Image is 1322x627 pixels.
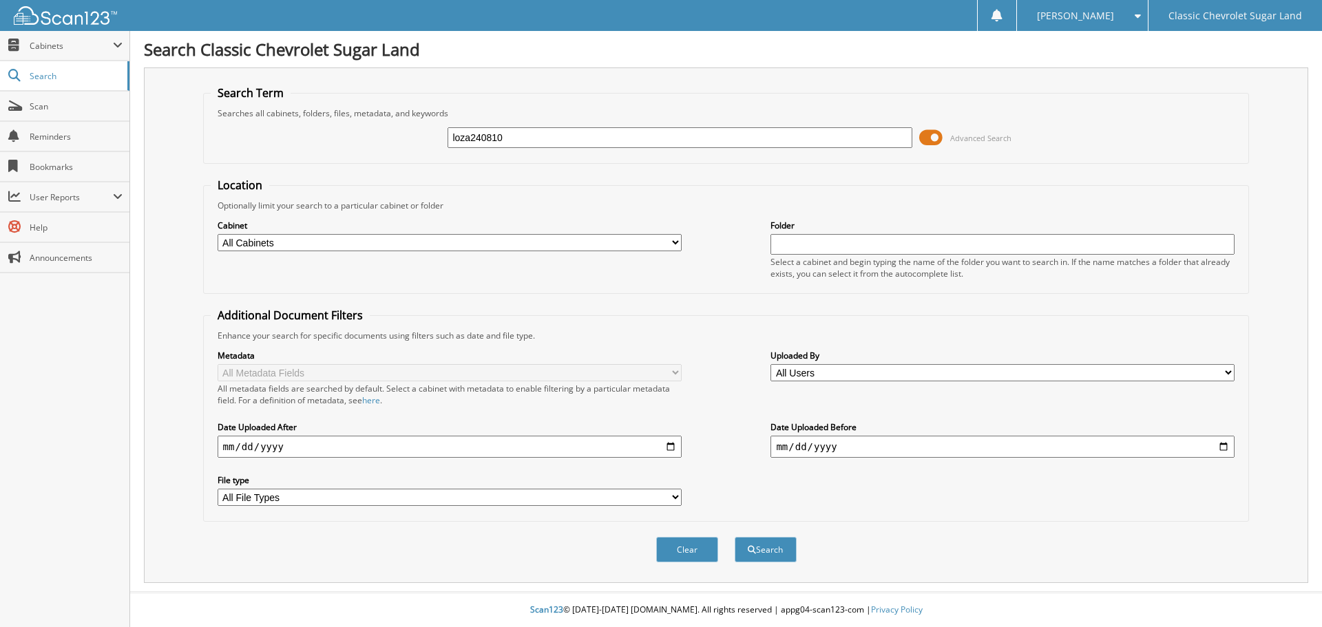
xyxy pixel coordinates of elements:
[211,330,1242,341] div: Enhance your search for specific documents using filters such as date and file type.
[770,350,1235,361] label: Uploaded By
[211,85,291,100] legend: Search Term
[770,436,1235,458] input: end
[1168,12,1302,20] span: Classic Chevrolet Sugar Land
[30,252,123,264] span: Announcements
[30,191,113,203] span: User Reports
[656,537,718,562] button: Clear
[1037,12,1114,20] span: [PERSON_NAME]
[950,133,1011,143] span: Advanced Search
[218,474,682,486] label: File type
[211,107,1242,119] div: Searches all cabinets, folders, files, metadata, and keywords
[218,220,682,231] label: Cabinet
[30,70,120,82] span: Search
[530,604,563,615] span: Scan123
[14,6,117,25] img: scan123-logo-white.svg
[218,436,682,458] input: start
[362,394,380,406] a: here
[211,200,1242,211] div: Optionally limit your search to a particular cabinet or folder
[218,350,682,361] label: Metadata
[30,131,123,142] span: Reminders
[871,604,923,615] a: Privacy Policy
[770,421,1235,433] label: Date Uploaded Before
[218,383,682,406] div: All metadata fields are searched by default. Select a cabinet with metadata to enable filtering b...
[30,222,123,233] span: Help
[144,38,1308,61] h1: Search Classic Chevrolet Sugar Land
[218,421,682,433] label: Date Uploaded After
[130,593,1322,627] div: © [DATE]-[DATE] [DOMAIN_NAME]. All rights reserved | appg04-scan123-com |
[1253,561,1322,627] iframe: Chat Widget
[30,40,113,52] span: Cabinets
[735,537,797,562] button: Search
[30,161,123,173] span: Bookmarks
[211,178,269,193] legend: Location
[211,308,370,323] legend: Additional Document Filters
[30,100,123,112] span: Scan
[770,256,1235,279] div: Select a cabinet and begin typing the name of the folder you want to search in. If the name match...
[770,220,1235,231] label: Folder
